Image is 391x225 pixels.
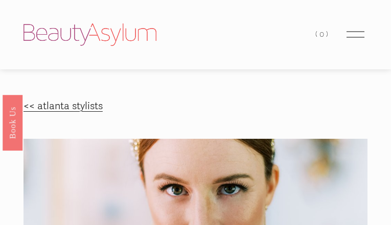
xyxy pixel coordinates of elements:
[319,30,326,39] span: 0
[24,23,156,46] img: Beauty Asylum | Bridal Hair &amp; Makeup Charlotte &amp; Atlanta
[3,94,22,150] a: Book Us
[315,28,330,41] a: 0 items in cart
[24,100,103,112] a: << atlanta stylists
[315,30,319,39] span: (
[326,30,330,39] span: )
